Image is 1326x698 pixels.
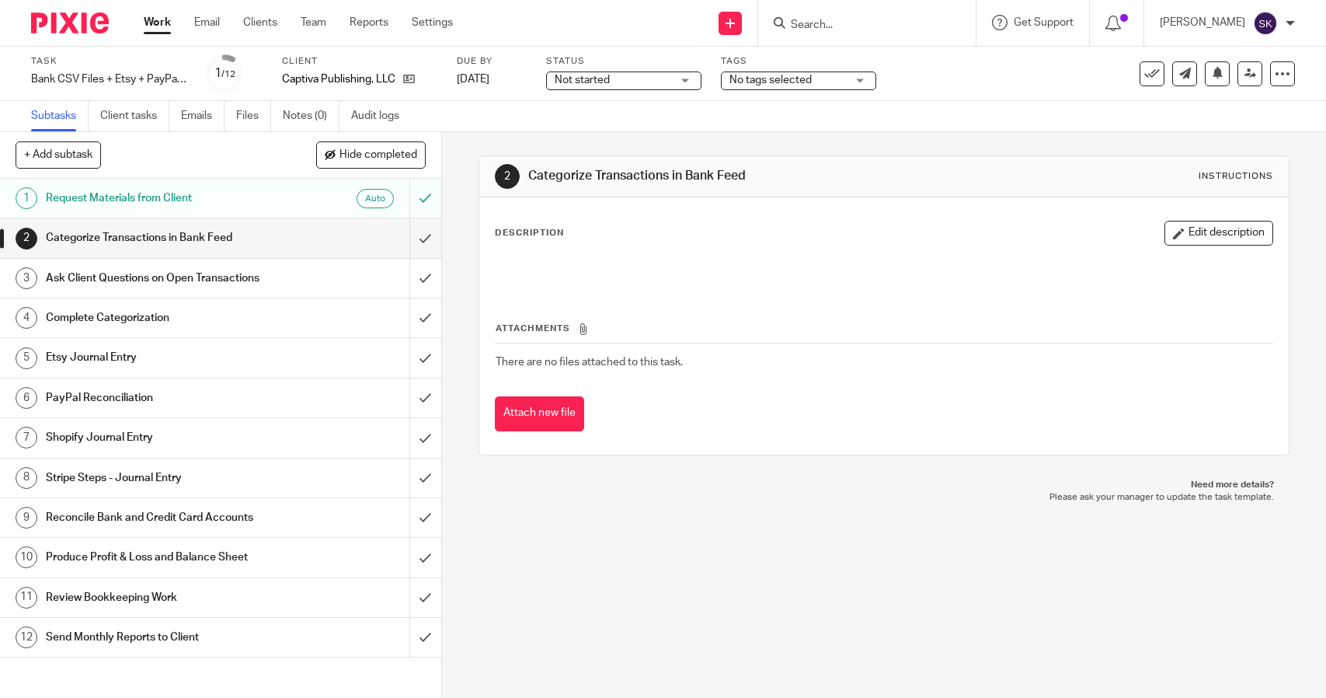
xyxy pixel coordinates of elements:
[46,386,278,410] h1: PayPal Reconciliation
[546,55,701,68] label: Status
[16,347,37,369] div: 5
[16,587,37,609] div: 11
[221,70,235,79] small: /12
[282,72,395,87] p: Captiva Publishing, LLC
[46,267,278,290] h1: Ask Client Questions on Open Transactions
[555,75,610,86] span: Not started
[46,546,278,569] h1: Produce Profit & Loss and Balance Sheet
[100,101,169,131] a: Client tasks
[31,55,186,68] label: Task
[243,15,277,30] a: Clients
[496,357,683,368] span: There are no files attached to this task.
[16,267,37,289] div: 3
[236,101,271,131] a: Files
[283,101,339,131] a: Notes (0)
[16,307,37,329] div: 4
[495,164,520,189] div: 2
[339,149,417,162] span: Hide completed
[16,228,37,250] div: 2
[496,324,570,333] span: Attachments
[16,626,37,648] div: 12
[495,227,564,239] p: Description
[1253,11,1278,36] img: svg%3E
[46,187,278,210] h1: Request Materials from Client
[316,141,426,168] button: Hide completed
[181,101,224,131] a: Emails
[494,491,1273,504] p: Please ask your manager to update the task template.
[46,426,278,449] h1: Shopify Journal Entry
[46,586,278,609] h1: Review Bookkeeping Work
[31,12,109,33] img: Pixie
[214,65,235,82] div: 1
[46,626,278,649] h1: Send Monthly Reports to Client
[351,101,411,131] a: Audit logs
[144,15,171,30] a: Work
[494,479,1273,491] p: Need more details?
[16,507,37,529] div: 9
[1164,221,1273,246] button: Edit description
[16,427,37,448] div: 7
[31,72,186,87] div: Bank CSV Files + Etsy + PayPal CSV Request +Shopify + Stripe JE
[282,55,437,68] label: Client
[16,546,37,568] div: 10
[301,15,326,30] a: Team
[1014,17,1074,28] span: Get Support
[457,74,489,85] span: [DATE]
[46,226,278,250] h1: Categorize Transactions in Bank Feed
[412,15,453,30] a: Settings
[729,75,812,86] span: No tags selected
[528,168,917,184] h1: Categorize Transactions in Bank Feed
[31,101,89,131] a: Subtasks
[721,55,876,68] label: Tags
[194,15,220,30] a: Email
[457,55,527,68] label: Due by
[350,15,388,30] a: Reports
[46,346,278,369] h1: Etsy Journal Entry
[16,387,37,409] div: 6
[1160,15,1245,30] p: [PERSON_NAME]
[1199,170,1273,183] div: Instructions
[16,141,101,168] button: + Add subtask
[357,189,394,208] div: Auto
[495,396,584,431] button: Attach new file
[46,466,278,490] h1: Stripe Steps - Journal Entry
[46,506,278,529] h1: Reconcile Bank and Credit Card Accounts
[16,467,37,489] div: 8
[46,306,278,330] h1: Complete Categorization
[789,19,929,33] input: Search
[16,187,37,209] div: 1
